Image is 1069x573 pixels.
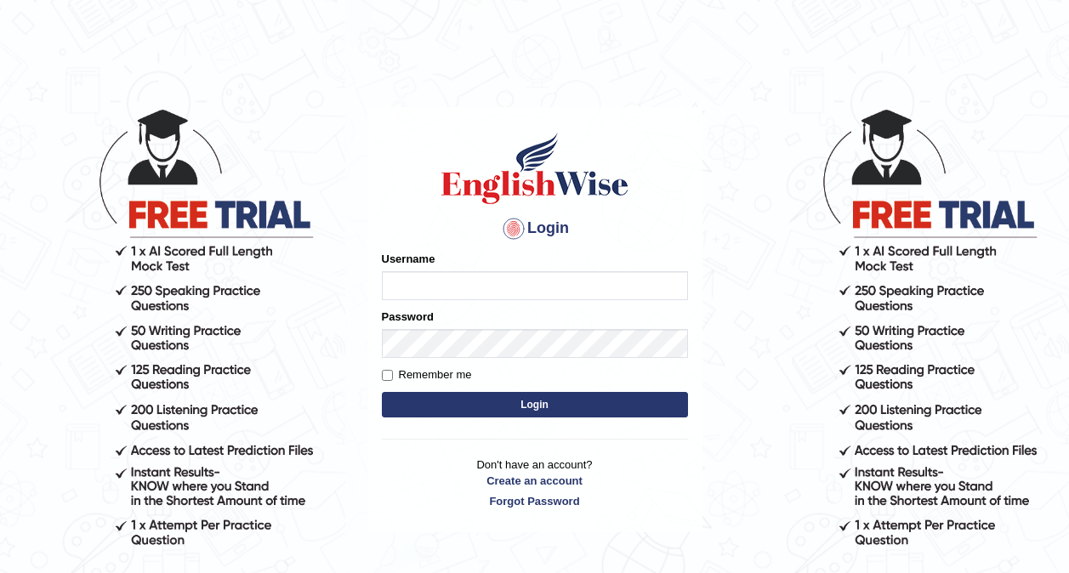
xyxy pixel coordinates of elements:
a: Create an account [382,473,688,489]
p: Don't have an account? [382,457,688,509]
label: Remember me [382,366,472,383]
h4: Login [382,215,688,242]
button: Login [382,392,688,417]
img: Logo of English Wise sign in for intelligent practice with AI [438,130,632,207]
a: Forgot Password [382,493,688,509]
label: Username [382,251,435,267]
input: Remember me [382,370,393,381]
label: Password [382,309,434,325]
